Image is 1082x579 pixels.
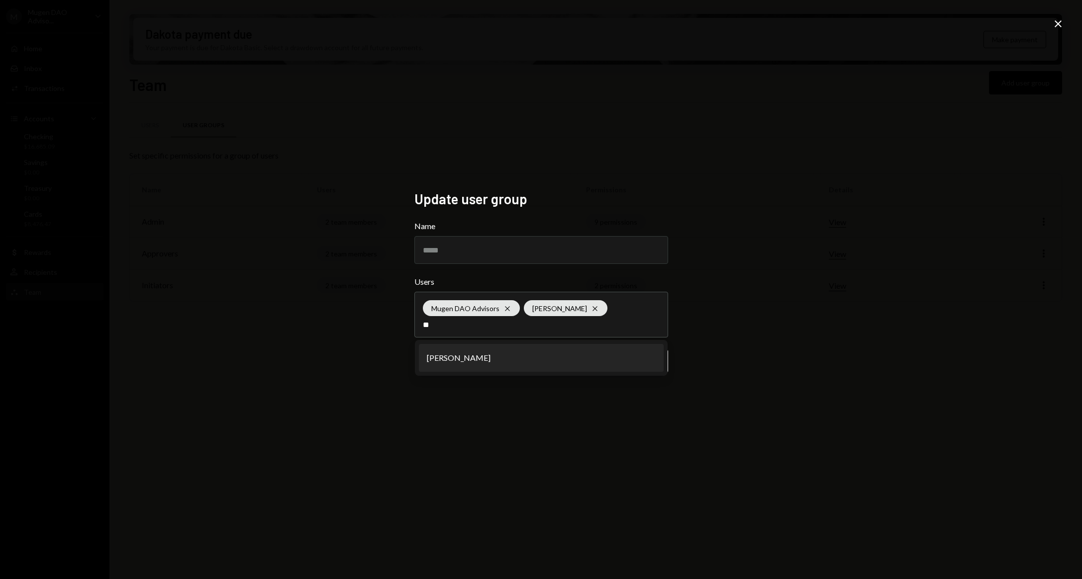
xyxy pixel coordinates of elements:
label: Users [414,276,668,288]
li: [PERSON_NAME] [419,344,664,372]
h2: Update user group [414,189,668,209]
div: [PERSON_NAME] [524,300,607,316]
div: Mugen DAO Advisors [423,300,520,316]
label: Name [414,220,668,232]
